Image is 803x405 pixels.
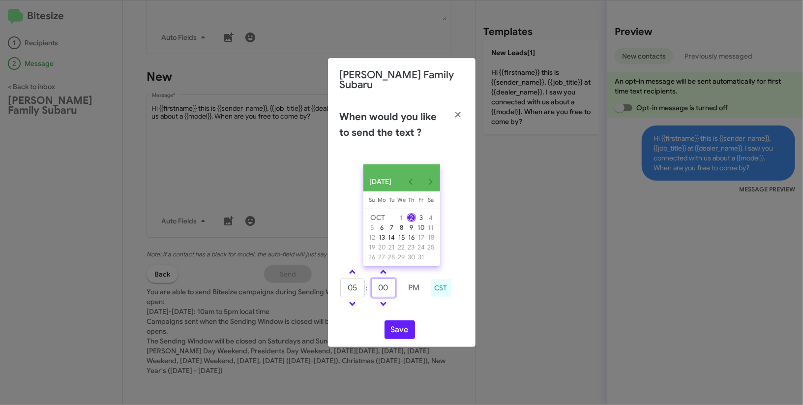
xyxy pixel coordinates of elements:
[328,58,476,101] div: [PERSON_NAME] Family Subaru
[417,252,426,261] div: 31
[426,242,436,252] button: October 25, 2025
[397,196,406,203] span: We
[387,232,397,242] button: October 14, 2025
[367,222,377,232] button: October 5, 2025
[417,223,426,232] div: 10
[389,196,394,203] span: Tu
[378,243,387,251] div: 20
[407,252,416,262] button: October 30, 2025
[397,213,406,222] div: 1
[417,243,426,251] div: 24
[362,172,401,191] button: Choose month and year
[368,233,377,242] div: 12
[401,172,421,191] button: Previous month
[397,232,407,242] button: October 15, 2025
[407,213,416,222] button: October 2, 2025
[427,243,436,251] div: 25
[387,222,397,232] button: October 7, 2025
[340,279,365,297] input: HH
[365,278,371,298] td: :
[427,213,436,222] div: 4
[431,279,451,297] div: CST
[407,252,416,261] div: 30
[397,213,407,222] button: October 1, 2025
[378,233,387,242] div: 13
[397,243,406,251] div: 22
[426,222,436,232] button: October 11, 2025
[417,233,426,242] div: 17
[371,279,396,297] input: MM
[369,196,375,203] span: Su
[377,232,387,242] button: October 13, 2025
[340,109,445,141] h2: When would you like to send the text ?
[407,243,416,251] div: 23
[367,242,377,252] button: October 19, 2025
[367,232,377,242] button: October 12, 2025
[377,222,387,232] button: October 6, 2025
[397,223,406,232] div: 8
[387,223,396,232] div: 7
[427,223,436,232] div: 11
[387,243,396,251] div: 21
[416,213,426,222] button: October 3, 2025
[378,223,387,232] div: 6
[416,222,426,232] button: October 10, 2025
[409,196,415,203] span: Th
[421,172,441,191] button: Next month
[407,223,416,232] div: 9
[416,242,426,252] button: October 24, 2025
[378,252,387,261] div: 27
[419,196,424,203] span: Fr
[427,233,436,242] div: 18
[387,242,397,252] button: October 21, 2025
[407,213,416,222] div: 2
[367,252,377,262] button: October 26, 2025
[367,213,397,222] td: OCT
[387,233,396,242] div: 14
[370,173,392,190] span: [DATE]
[385,320,415,339] button: Save
[397,222,407,232] button: October 8, 2025
[416,232,426,242] button: October 17, 2025
[417,213,426,222] div: 3
[407,222,416,232] button: October 9, 2025
[402,279,426,297] button: PM
[407,232,416,242] button: October 16, 2025
[387,252,396,261] div: 28
[397,233,406,242] div: 15
[416,252,426,262] button: October 31, 2025
[377,242,387,252] button: October 20, 2025
[428,196,434,203] span: Sa
[378,196,386,203] span: Mo
[368,252,377,261] div: 26
[368,243,377,251] div: 19
[397,252,406,261] div: 29
[426,232,436,242] button: October 18, 2025
[377,252,387,262] button: October 27, 2025
[397,242,407,252] button: October 22, 2025
[387,252,397,262] button: October 28, 2025
[426,213,436,222] button: October 4, 2025
[368,223,377,232] div: 5
[397,252,407,262] button: October 29, 2025
[407,233,416,242] div: 16
[407,242,416,252] button: October 23, 2025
